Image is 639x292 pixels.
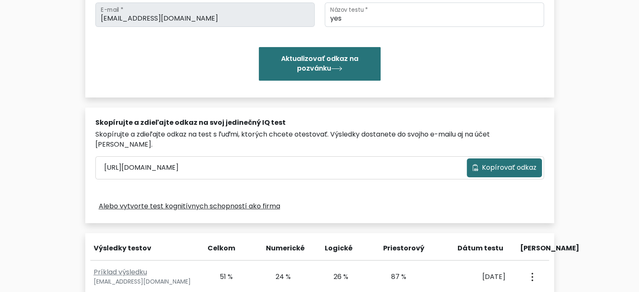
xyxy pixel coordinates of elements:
[482,163,536,172] font: Kopírovať odkaz
[520,243,579,253] font: [PERSON_NAME]
[383,243,424,253] font: Priestorový
[482,272,505,281] font: [DATE]
[95,3,315,27] input: E-mail
[94,243,151,253] font: Výsledky testov
[94,277,191,286] font: [EMAIL_ADDRESS][DOMAIN_NAME]
[95,129,490,149] font: Skopírujte a zdieľajte odkaz na test s ľuďmi, ktorých chcete otestovať. Výsledky dostanete do svo...
[325,243,352,253] font: Logické
[334,272,348,281] font: 26 %
[281,54,358,74] font: Aktualizovať odkaz na pozvánku
[94,267,147,277] a: Príklad výsledku
[325,3,544,27] input: Názov testu
[467,158,542,177] button: Kopírovať odkaz
[276,272,291,281] font: 24 %
[266,243,305,253] font: Numerické
[458,243,503,253] font: Dátum testu
[95,118,286,127] font: Skopírujte a zdieľajte odkaz na svoj jedinečný IQ test
[220,272,233,281] font: 51 %
[391,272,406,281] font: 87 %
[259,47,381,81] button: Aktualizovať odkaz na pozvánku
[208,243,235,253] font: Celkom
[99,201,280,211] a: Alebo vytvorte test kognitívnych schopností ako firma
